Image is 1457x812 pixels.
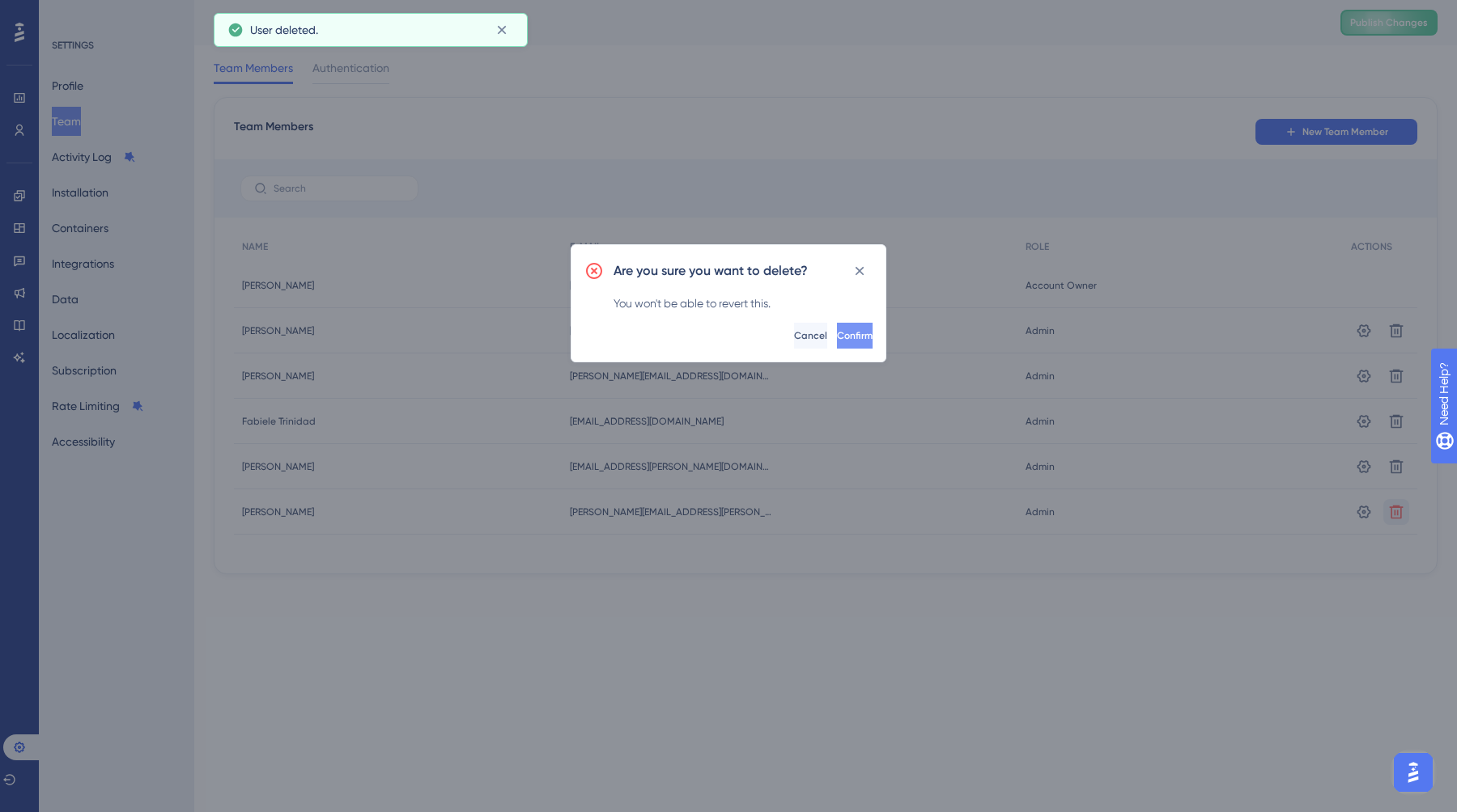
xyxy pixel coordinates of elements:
iframe: UserGuiding AI Assistant Launcher [1389,748,1438,797]
div: You won't be able to revert this. [614,294,873,313]
span: User deleted. [250,20,318,40]
span: Need Help? [38,4,101,23]
span: Cancel [794,329,827,342]
span: Confirm [837,329,873,342]
h2: Are you sure you want to delete? [614,261,808,281]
